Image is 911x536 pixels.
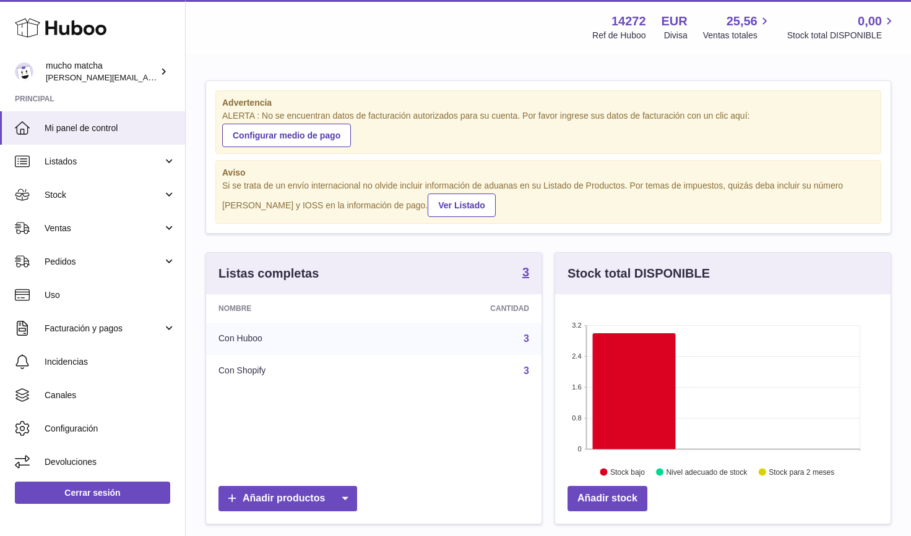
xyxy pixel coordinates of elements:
a: Ver Listado [428,194,495,217]
td: Con Huboo [206,323,384,355]
a: Cerrar sesión [15,482,170,504]
text: 1.6 [572,383,581,391]
a: Añadir stock [568,486,647,511]
span: Stock total DISPONIBLE [787,30,896,41]
a: 25,56 Ventas totales [703,13,772,41]
text: 2.4 [572,352,581,360]
a: 3 [524,365,529,376]
div: Divisa [664,30,688,41]
text: 0 [577,445,581,453]
span: Uso [45,289,176,301]
span: Stock [45,189,163,201]
span: Pedidos [45,256,163,268]
div: Ref de Huboo [592,30,645,41]
td: Con Shopify [206,355,384,387]
span: [PERSON_NAME][EMAIL_ADDRESS][DOMAIN_NAME] [46,72,248,82]
text: 0.8 [572,414,581,422]
span: Canales [45,389,176,401]
span: Incidencias [45,356,176,368]
strong: 3 [522,266,529,278]
strong: EUR [662,13,688,30]
text: Stock bajo [610,467,645,476]
a: 3 [524,333,529,344]
span: 25,56 [727,13,758,30]
span: Listados [45,156,163,168]
th: Cantidad [384,294,542,323]
h3: Stock total DISPONIBLE [568,265,710,282]
span: Ventas totales [703,30,772,41]
a: 0,00 Stock total DISPONIBLE [787,13,896,41]
span: Facturación y pagos [45,323,163,334]
a: 3 [522,266,529,281]
strong: Aviso [222,167,874,179]
span: Ventas [45,223,163,234]
span: Mi panel de control [45,122,176,134]
a: Añadir productos [218,486,357,511]
div: ALERTA : No se encuentran datos de facturación autorizados para su cuenta. Por favor ingrese sus ... [222,110,874,147]
span: Devoluciones [45,456,176,468]
img: irina.muchomatcha@gmail.com [15,62,33,81]
th: Nombre [206,294,384,323]
a: Configurar medio de pago [222,124,351,147]
strong: 14272 [611,13,646,30]
h3: Listas completas [218,265,319,282]
div: mucho matcha [46,60,157,83]
text: Stock para 2 meses [769,467,834,476]
span: 0,00 [858,13,882,30]
div: Si se trata de un envío internacional no olvide incluir información de aduanas en su Listado de P... [222,180,874,217]
span: Configuración [45,423,176,435]
text: 3.2 [572,321,581,329]
strong: Advertencia [222,97,874,109]
text: Nivel adecuado de stock [666,467,748,476]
